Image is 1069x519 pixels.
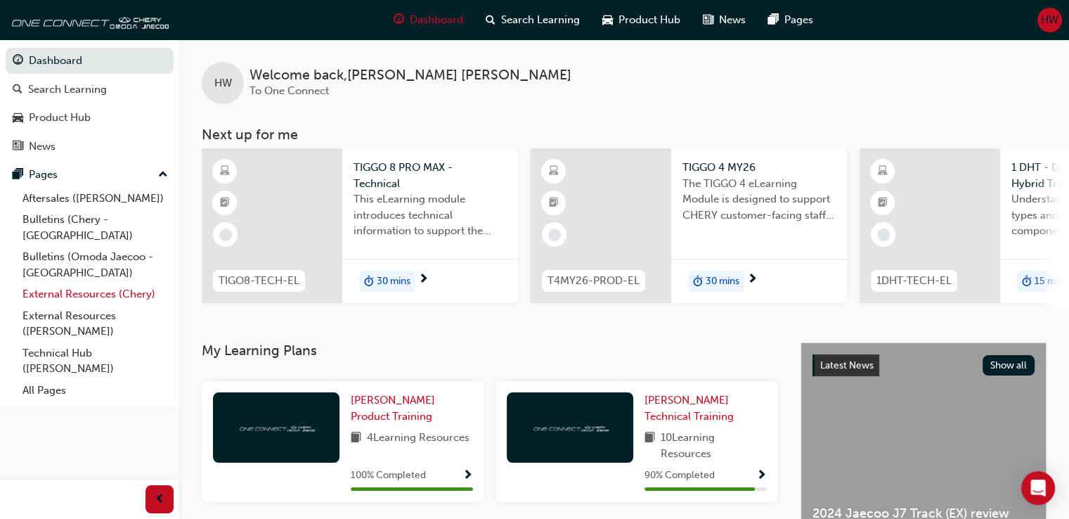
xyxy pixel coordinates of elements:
span: 15 mins [1035,274,1068,290]
div: News [29,139,56,155]
a: Product Hub [6,105,174,131]
span: news-icon [13,141,23,153]
span: up-icon [158,166,168,184]
button: Show Progress [756,467,767,485]
div: Pages [29,167,58,183]
span: Product Hub [618,12,680,28]
span: learningResourceType_ELEARNING-icon [878,162,888,181]
a: External Resources ([PERSON_NAME]) [17,305,174,342]
span: 30 mins [706,274,739,290]
span: duration-icon [1022,272,1032,290]
a: Bulletins (Chery - [GEOGRAPHIC_DATA]) [17,209,174,246]
button: Show Progress [462,467,473,485]
span: 30 mins [377,274,410,290]
span: News [719,12,746,28]
a: T4MY26-PROD-ELTIGGO 4 MY26The TIGGO 4 eLearning Module is designed to support CHERY customer-faci... [531,148,847,303]
span: guage-icon [394,11,404,29]
span: 10 Learning Resources [661,430,767,461]
span: prev-icon [155,491,165,508]
span: learningResourceType_ELEARNING-icon [220,162,230,181]
div: Open Intercom Messenger [1021,471,1055,505]
span: [PERSON_NAME] Product Training [351,394,435,423]
a: All Pages [17,380,174,402]
button: Show all [983,355,1035,376]
span: HW [214,75,232,91]
span: 100 % Completed [351,468,426,484]
a: [PERSON_NAME] Product Training [351,392,473,424]
h3: My Learning Plans [202,342,778,359]
span: 90 % Completed [644,468,715,484]
span: Pages [784,12,813,28]
span: TIGGO 4 MY26 [682,160,836,176]
span: duration-icon [693,272,703,290]
span: learningRecordVerb_NONE-icon [877,229,890,241]
span: guage-icon [13,55,23,68]
span: HW [1041,12,1058,28]
a: [PERSON_NAME] Technical Training [644,392,767,424]
span: 4 Learning Resources [367,430,469,447]
span: Latest News [820,359,874,371]
span: search-icon [13,84,22,96]
a: news-iconNews [692,6,757,34]
button: Pages [6,162,174,188]
span: Show Progress [756,470,767,482]
a: Bulletins (Omoda Jaecoo - [GEOGRAPHIC_DATA]) [17,246,174,283]
span: search-icon [486,11,495,29]
span: car-icon [13,112,23,124]
a: car-iconProduct Hub [591,6,692,34]
span: The TIGGO 4 eLearning Module is designed to support CHERY customer-facing staff with the product ... [682,176,836,224]
a: Technical Hub ([PERSON_NAME]) [17,342,174,380]
span: pages-icon [768,11,779,29]
span: [PERSON_NAME] Technical Training [644,394,734,423]
a: External Resources (Chery) [17,283,174,305]
a: guage-iconDashboard [382,6,474,34]
a: Latest NewsShow all [812,354,1035,377]
span: book-icon [351,430,361,447]
span: booktick-icon [220,194,230,212]
span: book-icon [644,430,655,461]
span: Search Learning [501,12,580,28]
a: Search Learning [6,77,174,103]
span: Show Progress [462,470,473,482]
div: Product Hub [29,110,91,126]
span: next-icon [418,274,429,286]
span: learningRecordVerb_NONE-icon [548,229,561,241]
img: oneconnect [238,421,315,434]
span: T4MY26-PROD-EL [548,273,640,289]
span: next-icon [747,274,758,286]
span: news-icon [703,11,713,29]
button: HW [1037,8,1062,32]
span: booktick-icon [549,194,559,212]
div: Search Learning [28,82,107,98]
span: pages-icon [13,169,23,181]
span: TIGGO 8 PRO MAX - Technical [354,160,507,191]
a: Aftersales ([PERSON_NAME]) [17,188,174,210]
h3: Next up for me [179,127,1069,143]
span: learningResourceType_ELEARNING-icon [549,162,559,181]
img: oneconnect [531,421,609,434]
a: pages-iconPages [757,6,824,34]
span: This eLearning module introduces technical information to support the entry level knowledge requi... [354,191,507,239]
a: search-iconSearch Learning [474,6,591,34]
span: Welcome back , [PERSON_NAME] [PERSON_NAME] [250,68,571,84]
button: DashboardSearch LearningProduct HubNews [6,45,174,162]
span: Dashboard [410,12,463,28]
a: News [6,134,174,160]
span: booktick-icon [878,194,888,212]
span: TIGO8-TECH-EL [219,273,299,289]
span: 1DHT-TECH-EL [876,273,952,289]
span: duration-icon [364,272,374,290]
span: learningRecordVerb_NONE-icon [219,229,232,241]
span: car-icon [602,11,613,29]
span: To One Connect [250,84,329,97]
a: TIGO8-TECH-ELTIGGO 8 PRO MAX - TechnicalThis eLearning module introduces technical information to... [202,148,518,303]
a: Dashboard [6,48,174,74]
img: oneconnect [7,6,169,34]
